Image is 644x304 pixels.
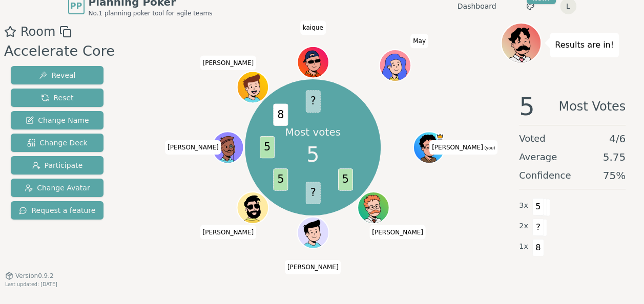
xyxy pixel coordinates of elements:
span: 5 [532,198,544,215]
span: ? [305,182,320,204]
span: Request a feature [19,205,95,215]
span: Most Votes [558,94,626,119]
button: Participate [11,156,103,175]
span: Click to change your name [300,20,326,35]
span: Click to change your name [285,260,341,274]
button: Version0.9.2 [5,272,54,280]
button: Click to change your avatar [414,133,444,162]
span: Click to change your name [200,55,256,70]
span: 5 [260,136,275,158]
span: 4 / 6 [609,132,626,146]
span: 1 x [519,241,528,252]
span: Click to change your name [200,225,256,239]
span: ? [532,219,544,236]
button: Change Name [11,111,103,129]
span: Luis Oliveira is the host [436,133,444,140]
span: Click to change your name [429,140,497,155]
span: 75 % [603,168,626,183]
button: Reveal [11,66,103,84]
span: 5 [273,168,288,190]
span: 8 [532,239,544,256]
span: 5 [306,139,319,170]
a: Dashboard [458,1,496,11]
span: Change Name [26,115,89,125]
span: Click to change your name [369,225,426,239]
button: Add as favourite [4,23,16,41]
div: Accelerate Core [4,41,115,62]
button: Reset [11,89,103,107]
span: Click to change your name [165,140,221,155]
span: Change Avatar [25,183,90,193]
p: Results are in! [555,38,614,52]
span: Participate [32,160,83,170]
span: Last updated: [DATE] [5,281,57,287]
span: Version 0.9.2 [15,272,54,280]
span: 8 [273,104,288,126]
span: 5 [519,94,535,119]
span: Reveal [39,70,75,80]
span: Change Deck [27,138,87,148]
button: Change Deck [11,134,103,152]
span: 2 x [519,221,528,232]
span: 5 [338,168,352,190]
span: Voted [519,132,546,146]
button: Request a feature [11,201,103,220]
span: Confidence [519,168,571,183]
button: Change Avatar [11,179,103,197]
span: Room [20,23,55,41]
span: Average [519,150,557,164]
span: Click to change your name [410,34,428,48]
span: ? [305,91,320,113]
span: (you) [483,146,495,150]
span: 5.75 [603,150,626,164]
p: Most votes [285,125,341,139]
span: No.1 planning poker tool for agile teams [89,9,213,17]
span: Reset [41,93,73,103]
span: 3 x [519,200,528,211]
